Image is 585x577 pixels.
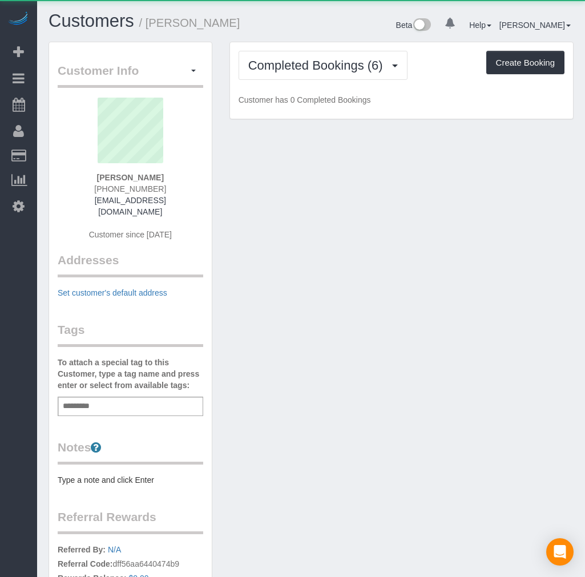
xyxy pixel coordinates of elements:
label: To attach a special tag to this Customer, type a tag name and press enter or select from availabl... [58,357,203,391]
a: [EMAIL_ADDRESS][DOMAIN_NAME] [95,196,166,216]
span: Completed Bookings (6) [248,58,389,72]
label: Referral Code: [58,558,112,570]
legend: Notes [58,439,203,465]
a: [PERSON_NAME] [499,21,571,30]
legend: Tags [58,321,203,347]
button: Completed Bookings (6) [239,51,408,80]
legend: Customer Info [58,62,203,88]
small: / [PERSON_NAME] [139,17,240,29]
a: Customers [49,11,134,31]
a: Help [469,21,491,30]
p: Customer has 0 Completed Bookings [239,94,564,106]
strong: [PERSON_NAME] [97,173,164,182]
img: Automaid Logo [7,11,30,27]
span: [PHONE_NUMBER] [94,184,166,193]
span: Customer since [DATE] [89,230,172,239]
legend: Referral Rewards [58,509,203,534]
div: Open Intercom Messenger [546,538,574,566]
img: New interface [412,18,431,33]
button: Create Booking [486,51,564,75]
a: N/A [108,545,121,554]
label: Referred By: [58,544,106,555]
a: Beta [396,21,431,30]
pre: Type a note and click Enter [58,474,203,486]
a: Set customer's default address [58,288,167,297]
